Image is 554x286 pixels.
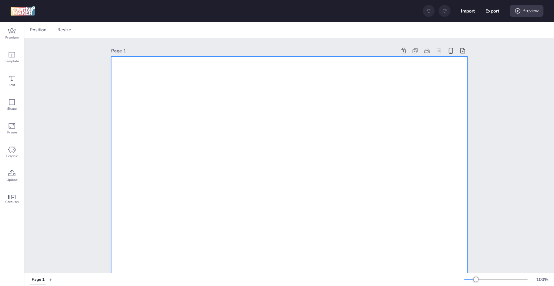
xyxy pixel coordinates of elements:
[28,26,48,33] span: Position
[32,277,45,283] div: Page 1
[485,4,499,18] button: Export
[27,274,49,285] div: Tabs
[5,35,19,40] span: Premium
[7,130,17,135] span: Frame
[510,5,543,17] div: Preview
[7,177,17,183] span: Upload
[461,4,475,18] button: Import
[56,26,73,33] span: Resize
[534,276,550,283] div: 100 %
[9,82,15,88] span: Text
[5,199,19,205] span: Carousel
[7,106,16,111] span: Shape
[6,154,18,159] span: Graphic
[49,274,52,285] button: +
[11,6,35,16] img: logo Creative Maker
[111,47,396,54] div: Page 1
[5,59,19,64] span: Template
